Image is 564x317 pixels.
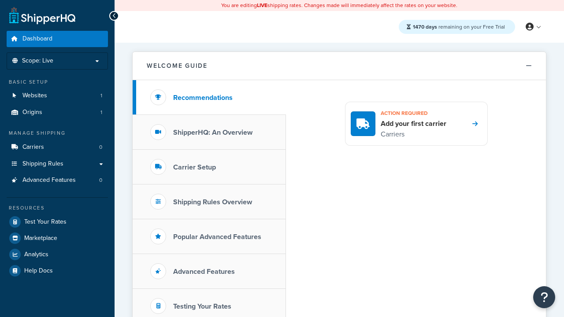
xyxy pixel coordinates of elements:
[7,88,108,104] li: Websites
[257,1,267,9] b: LIVE
[533,286,555,308] button: Open Resource Center
[7,172,108,188] a: Advanced Features0
[7,104,108,121] a: Origins1
[413,23,437,31] strong: 1470 days
[99,144,102,151] span: 0
[173,94,233,102] h3: Recommendations
[24,251,48,258] span: Analytics
[22,35,52,43] span: Dashboard
[7,247,108,262] a: Analytics
[381,107,446,119] h3: Action required
[22,160,63,168] span: Shipping Rules
[7,88,108,104] a: Websites1
[7,214,108,230] a: Test Your Rates
[133,52,546,80] button: Welcome Guide
[99,177,102,184] span: 0
[7,204,108,212] div: Resources
[7,129,108,137] div: Manage Shipping
[7,31,108,47] a: Dashboard
[173,268,235,276] h3: Advanced Features
[173,163,216,171] h3: Carrier Setup
[413,23,505,31] span: remaining on your Free Trial
[24,218,67,226] span: Test Your Rates
[22,144,44,151] span: Carriers
[22,177,76,184] span: Advanced Features
[173,233,261,241] h3: Popular Advanced Features
[22,109,42,116] span: Origins
[147,63,208,69] h2: Welcome Guide
[7,230,108,246] a: Marketplace
[7,104,108,121] li: Origins
[173,198,252,206] h3: Shipping Rules Overview
[7,156,108,172] a: Shipping Rules
[22,57,53,65] span: Scope: Live
[7,139,108,155] li: Carriers
[24,235,57,242] span: Marketplace
[7,172,108,188] li: Advanced Features
[7,78,108,86] div: Basic Setup
[7,139,108,155] a: Carriers0
[24,267,53,275] span: Help Docs
[381,129,446,140] p: Carriers
[100,109,102,116] span: 1
[100,92,102,100] span: 1
[7,263,108,279] a: Help Docs
[22,92,47,100] span: Websites
[173,129,252,136] h3: ShipperHQ: An Overview
[173,302,231,310] h3: Testing Your Rates
[381,119,446,129] h4: Add your first carrier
